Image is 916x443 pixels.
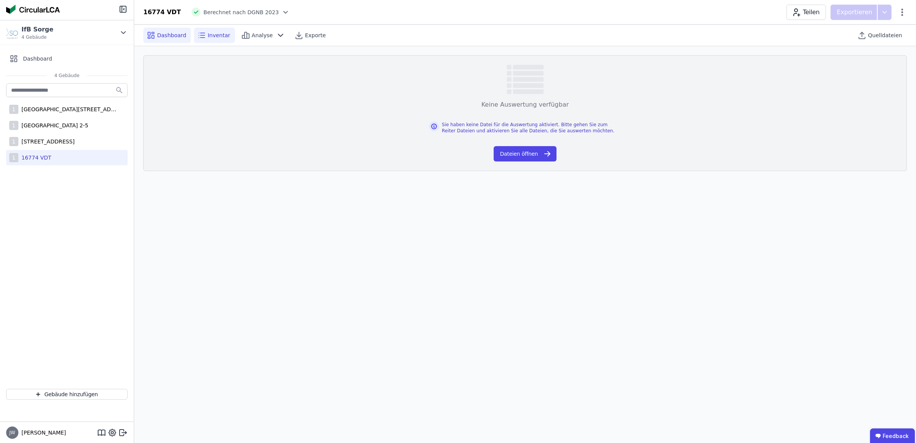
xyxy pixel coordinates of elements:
span: Quelldateien [868,31,902,39]
span: JW [9,430,15,435]
img: empty-state [507,65,544,94]
div: 1 [9,121,18,130]
button: Dateien öffnen [494,146,556,161]
span: Exporte [305,31,326,39]
span: Dashboard [157,31,186,39]
div: Keine Auswertung verfügbar [481,100,569,109]
div: IfB Sorge [21,25,53,34]
button: Gebäude hinzufügen [6,389,128,400]
div: 16774 VDT [143,8,181,17]
span: Inventar [208,31,230,39]
p: Exportieren [837,8,874,17]
span: 4 Gebäude [47,72,87,79]
span: Dashboard [23,55,52,63]
div: Sie haben keine Datei für die Auswertung aktiviert. Bitte gehen Sie zum Reiter Dateien und aktivi... [442,122,621,134]
button: Teilen [786,5,826,20]
span: Analyse [252,31,273,39]
div: 1 [9,105,18,114]
div: [STREET_ADDRESS] [18,138,75,145]
div: 1 [9,153,18,162]
img: IfB Sorge [6,26,18,39]
span: [PERSON_NAME] [18,429,66,436]
div: 16774 VDT [18,154,51,161]
div: [GEOGRAPHIC_DATA][STREET_ADDRESS] [18,105,118,113]
div: [GEOGRAPHIC_DATA] 2-5 [18,122,88,129]
div: 1 [9,137,18,146]
span: 4 Gebäude [21,34,53,40]
span: Berechnet nach DGNB 2023 [204,8,279,16]
img: Concular [6,5,60,14]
